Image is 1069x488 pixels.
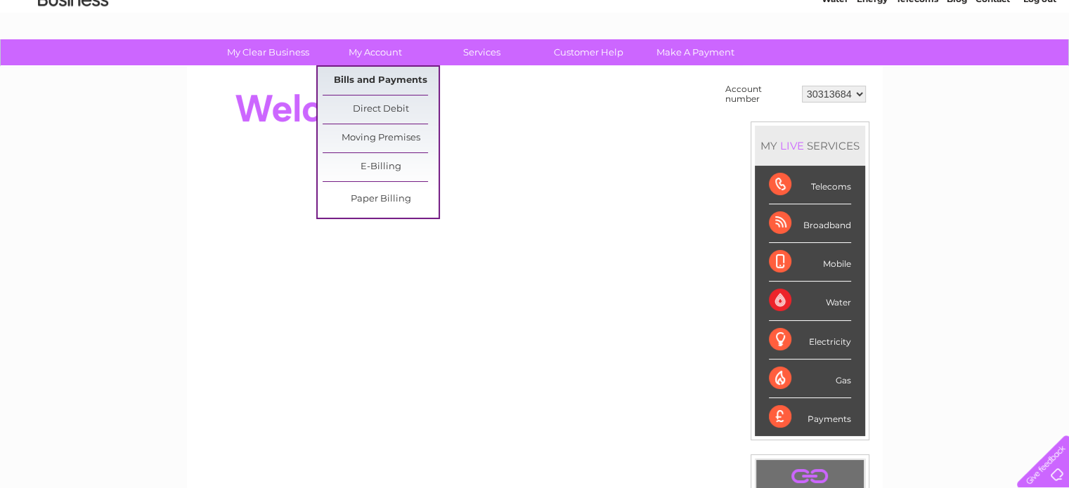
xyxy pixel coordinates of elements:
a: My Account [317,39,433,65]
div: Telecoms [769,166,851,204]
a: Services [424,39,540,65]
a: Customer Help [531,39,647,65]
div: Electricity [769,321,851,360]
a: My Clear Business [210,39,326,65]
a: Bills and Payments [323,67,439,95]
a: Telecoms [896,60,938,70]
img: logo.png [37,37,109,79]
div: Clear Business is a trading name of Verastar Limited (registered in [GEOGRAPHIC_DATA] No. 3667643... [203,8,867,68]
a: Blog [947,60,967,70]
div: MY SERVICES [755,126,865,166]
a: . [760,463,860,488]
div: Payments [769,398,851,436]
div: LIVE [777,139,807,152]
div: Mobile [769,243,851,282]
a: E-Billing [323,153,439,181]
div: Gas [769,360,851,398]
a: Log out [1023,60,1056,70]
a: 0333 014 3131 [804,7,901,25]
a: Make A Payment [637,39,753,65]
div: Water [769,282,851,320]
td: Account number [722,81,798,107]
div: Broadband [769,204,851,243]
a: Moving Premises [323,124,439,152]
a: Paper Billing [323,185,439,213]
a: Water [822,60,848,70]
a: Contact [976,60,1010,70]
a: Direct Debit [323,95,439,124]
a: Energy [857,60,888,70]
